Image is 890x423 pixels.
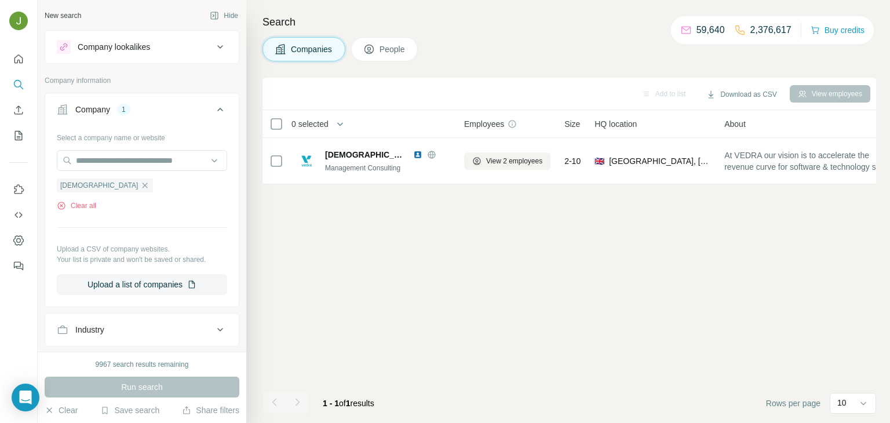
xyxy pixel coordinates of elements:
button: Company1 [45,96,239,128]
button: Clear [45,404,78,416]
div: Industry [75,324,104,336]
button: Save search [100,404,159,416]
div: 1 [117,104,130,115]
p: Company information [45,75,239,86]
img: Avatar [9,12,28,30]
button: Enrich CSV [9,100,28,121]
span: [GEOGRAPHIC_DATA], [GEOGRAPHIC_DATA] [609,155,710,167]
span: 🇬🇧 [594,155,604,167]
button: Feedback [9,256,28,276]
button: My lists [9,125,28,146]
button: Industry [45,316,239,344]
button: Buy credits [811,22,865,38]
span: About [724,118,746,130]
button: Upload a list of companies [57,274,227,295]
span: 1 [346,399,351,408]
p: 2,376,617 [750,23,791,37]
div: Management Consulting [325,163,450,173]
div: Open Intercom Messenger [12,384,39,411]
span: results [323,399,374,408]
div: 9967 search results remaining [96,359,189,370]
p: Your list is private and won't be saved or shared. [57,254,227,265]
button: Share filters [182,404,239,416]
span: HQ location [594,118,637,130]
button: Use Surfe on LinkedIn [9,179,28,200]
button: Use Surfe API [9,205,28,225]
button: Download as CSV [698,86,785,103]
div: Company [75,104,110,115]
span: View 2 employees [486,156,542,166]
button: Clear all [57,200,96,211]
span: Employees [464,118,504,130]
button: Hide [202,7,246,24]
button: View 2 employees [464,152,550,170]
span: Companies [291,43,333,55]
span: Rows per page [766,398,820,409]
span: People [380,43,406,55]
button: Company lookalikes [45,33,239,61]
span: of [339,399,346,408]
div: New search [45,10,81,21]
h4: Search [262,14,876,30]
img: Logo of Vedra [297,152,316,170]
span: 1 - 1 [323,399,339,408]
button: Dashboard [9,230,28,251]
button: Search [9,74,28,95]
div: Company lookalikes [78,41,150,53]
div: Select a company name or website [57,128,227,143]
button: Quick start [9,49,28,70]
span: [DEMOGRAPHIC_DATA] [325,149,407,161]
span: [DEMOGRAPHIC_DATA] [60,180,138,191]
p: 59,640 [696,23,725,37]
p: Upload a CSV of company websites. [57,244,227,254]
img: LinkedIn logo [413,150,422,159]
p: 10 [837,397,847,409]
span: Size [564,118,580,130]
span: 0 selected [291,118,329,130]
span: 2-10 [564,155,581,167]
